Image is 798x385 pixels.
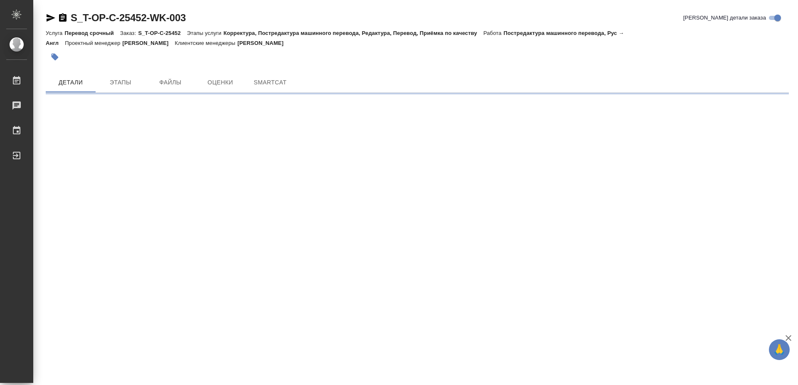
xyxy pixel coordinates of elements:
button: 🙏 [769,339,790,360]
p: [PERSON_NAME] [237,40,290,46]
p: [PERSON_NAME] [123,40,175,46]
span: 🙏 [772,341,786,358]
p: Этапы услуги [187,30,224,36]
button: Добавить тэг [46,48,64,66]
span: SmartCat [250,77,290,88]
p: Проектный менеджер [65,40,122,46]
button: Скопировать ссылку для ЯМессенджера [46,13,56,23]
span: Оценки [200,77,240,88]
span: Детали [51,77,91,88]
p: Заказ: [120,30,138,36]
p: Работа [483,30,504,36]
p: S_T-OP-C-25452 [138,30,187,36]
p: Услуга [46,30,64,36]
span: Этапы [101,77,140,88]
p: Перевод срочный [64,30,120,36]
p: Клиентские менеджеры [175,40,238,46]
span: [PERSON_NAME] детали заказа [683,14,766,22]
a: S_T-OP-C-25452-WK-003 [71,12,186,23]
button: Скопировать ссылку [58,13,68,23]
p: Корректура, Постредактура машинного перевода, Редактура, Перевод, Приёмка по качеству [224,30,483,36]
span: Файлы [150,77,190,88]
